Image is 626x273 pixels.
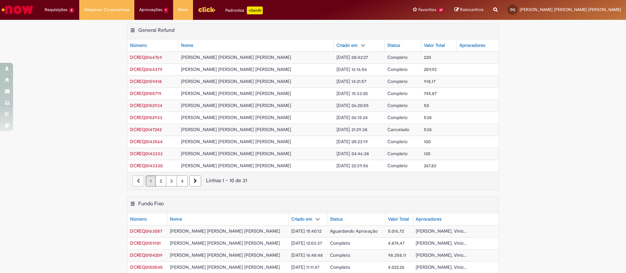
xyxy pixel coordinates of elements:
a: Abrir Registro: DCREQ0152934 [130,102,162,108]
span: [PERSON_NAME] [PERSON_NAME] [PERSON_NAME] [520,7,621,12]
span: [PERSON_NAME] [PERSON_NAME] [PERSON_NAME] [181,115,291,120]
a: Abrir Registro: DCREQ0159101 [130,240,161,246]
a: Página 4 [177,175,188,186]
button: General Refund Menu de contexto [130,27,135,35]
span: 4.874,47 [388,240,405,246]
span: [PERSON_NAME] [PERSON_NAME] [PERSON_NAME] [170,228,280,234]
span: 100 [424,139,431,144]
span: 267,82 [424,163,436,169]
a: Abrir Registro: DCREQ0143330 [130,163,163,169]
div: Nome [181,42,193,49]
span: Requisições [45,7,67,13]
a: Abrir Registro: DCREQ0143564 [130,139,163,144]
span: 538 [424,127,432,132]
span: 27 [438,7,445,13]
span: [DATE] 15:40:12 [291,228,321,234]
a: Abrir Registro: DCREQ0150545 [130,264,163,270]
span: 220 [424,54,431,60]
span: [PERSON_NAME] [PERSON_NAME] [PERSON_NAME] [181,139,291,144]
span: Completo [387,66,408,72]
h2: Fundo Fixo [138,200,164,207]
img: ServiceNow [1,3,34,16]
span: [DATE] 08:42:27 [336,54,368,60]
span: Completo [387,90,408,96]
span: DCREQ0143333 [130,151,163,157]
a: Abrir Registro: DCREQ0143333 [130,151,163,157]
span: Completo [387,115,408,120]
span: [DATE] 05:23:19 [336,139,368,144]
span: Completo [387,54,408,60]
div: Criado em [291,216,312,223]
span: [DATE] 04:46:38 [336,151,369,157]
span: Cancelado [387,127,409,132]
span: DCREQ0164379 [130,66,162,72]
a: Abrir Registro: DCREQ0163057 [130,228,162,234]
span: [DATE] 16:48:48 [291,252,323,258]
span: [PERSON_NAME] [PERSON_NAME] [PERSON_NAME] [181,127,291,132]
span: Favoritos [418,7,436,13]
div: Nome [170,216,182,223]
span: [PERSON_NAME] [PERSON_NAME] [PERSON_NAME] [170,240,280,246]
span: DCREQ0143564 [130,139,163,144]
span: Completo [387,139,408,144]
span: [PERSON_NAME] [PERSON_NAME] [PERSON_NAME] [181,151,291,157]
div: Status [387,42,400,49]
a: Abrir Registro: DCREQ0164379 [130,66,162,72]
span: [PERSON_NAME], Vinic... [416,264,467,270]
a: Rascunhos [455,7,484,13]
span: DCREQ0154209 [130,252,162,258]
span: 120 [424,151,430,157]
img: click_logo_yellow_360x200.png [198,5,216,14]
span: Aguardando Aprovação [330,228,378,234]
button: Fundo Fixo Menu de contexto [130,200,135,209]
span: 918,17 [424,78,436,84]
span: [PERSON_NAME] [PERSON_NAME] [PERSON_NAME] [170,252,280,258]
span: Completo [387,102,408,108]
span: DCREQ0152934 [130,102,162,108]
span: 50 [424,102,429,108]
span: [PERSON_NAME] [PERSON_NAME] [PERSON_NAME] [181,90,291,96]
span: Completo [330,264,350,270]
a: Abrir Registro: DCREQ0152933 [130,115,162,120]
span: 1 [164,7,169,13]
span: DCREQ0152933 [130,115,162,120]
span: [PERSON_NAME] [PERSON_NAME] [PERSON_NAME] [181,54,291,60]
span: 98.358,11 [388,252,406,258]
div: Padroniza [225,7,263,14]
span: [DATE] 21:29:38 [336,127,367,132]
span: DCREQ0143330 [130,163,163,169]
a: Página 1 [146,175,156,186]
span: [PERSON_NAME], Vinic... [416,252,467,258]
span: Completo [330,252,350,258]
span: 538 [424,115,432,120]
span: DCREQ0150545 [130,264,163,270]
a: Página 3 [166,175,177,186]
div: Número [130,42,147,49]
span: DCREQ0147242 [130,127,162,132]
a: Abrir Registro: DCREQ0159418 [130,78,162,84]
span: DCREQ0163057 [130,228,162,234]
span: More [178,7,188,13]
span: [PERSON_NAME] [PERSON_NAME] [PERSON_NAME] [181,102,291,108]
span: [DATE] 11:11:47 [291,264,320,270]
span: [DATE] 15:33:20 [336,90,368,96]
h2: General Refund [138,27,174,34]
div: Valor Total [388,216,409,223]
span: [PERSON_NAME] [PERSON_NAME] [PERSON_NAME] [181,163,291,169]
span: [DATE] 16:16:56 [336,66,367,72]
div: Status [330,216,343,223]
span: DCREQ0159418 [130,78,162,84]
span: 745,87 [424,90,437,96]
a: Próxima página [189,175,201,186]
span: [DATE] 14:21:57 [336,78,366,84]
p: +GenAi [247,7,263,14]
span: Completo [387,163,408,169]
span: Despesas Corporativas [84,7,129,13]
span: [DATE] 06:15:24 [336,115,368,120]
span: [DATE] 06:20:55 [336,102,369,108]
span: DQ [510,7,515,12]
a: Abrir Registro: DCREQ0164769 [130,54,162,60]
span: [PERSON_NAME], Vinic... [416,228,467,234]
span: [PERSON_NAME], Vinic... [416,240,467,246]
span: 5.016,72 [388,228,404,234]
